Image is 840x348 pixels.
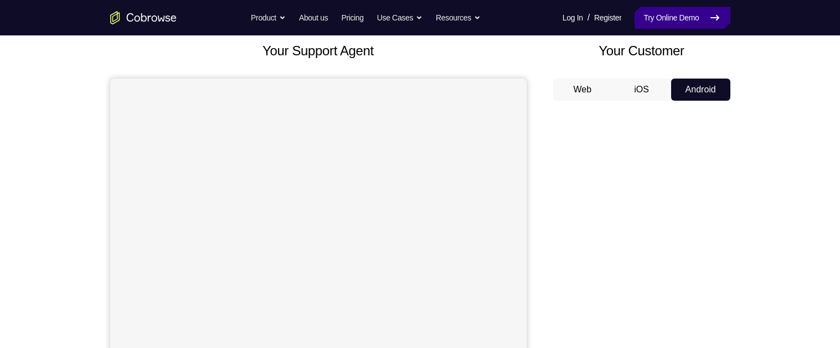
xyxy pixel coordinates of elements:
span: / [588,11,590,24]
button: Web [553,79,612,101]
a: Try Online Demo [635,7,730,29]
button: Resources [436,7,481,29]
button: Use Cases [377,7,422,29]
button: Product [251,7,286,29]
a: About us [299,7,328,29]
button: Android [671,79,730,101]
button: iOS [612,79,671,101]
a: Register [594,7,621,29]
h2: Your Customer [553,41,730,61]
h2: Your Support Agent [110,41,527,61]
a: Go to the home page [110,11,177,24]
a: Log In [563,7,583,29]
a: Pricing [341,7,363,29]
